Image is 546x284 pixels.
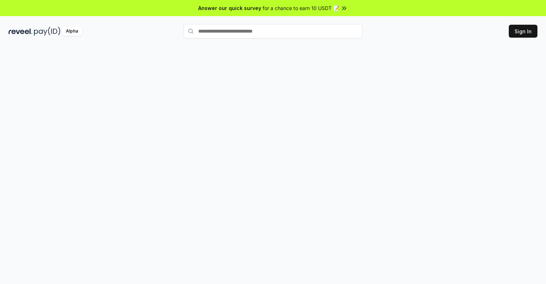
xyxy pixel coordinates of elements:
[9,27,33,36] img: reveel_dark
[34,27,60,36] img: pay_id
[62,27,82,36] div: Alpha
[509,25,537,38] button: Sign In
[198,4,261,12] span: Answer our quick survey
[263,4,339,12] span: for a chance to earn 10 USDT 📝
